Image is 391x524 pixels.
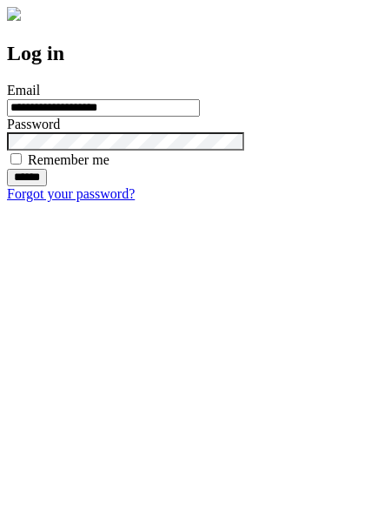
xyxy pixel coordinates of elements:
label: Password [7,117,60,131]
label: Email [7,83,40,97]
h2: Log in [7,42,384,65]
img: logo-4e3dc11c47720685a147b03b5a06dd966a58ff35d612b21f08c02c0306f2b779.png [7,7,21,21]
a: Forgot your password? [7,186,135,201]
label: Remember me [28,152,109,167]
